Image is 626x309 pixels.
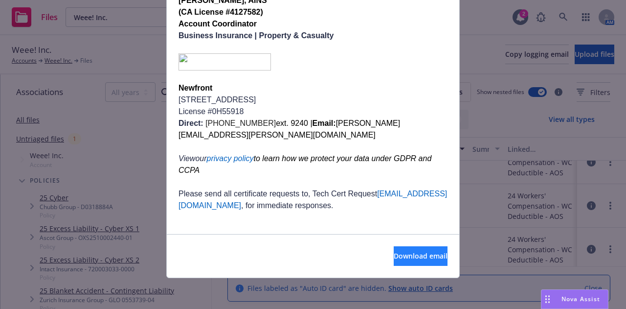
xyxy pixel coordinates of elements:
[179,119,203,127] span: Direct:
[394,251,447,261] span: Download email
[179,31,334,40] span: Business Insurance | Property & Casualty
[205,119,276,127] span: [PHONE_NUMBER]
[541,289,608,309] button: Nova Assist
[179,8,263,16] span: (CA License #4127582)
[207,154,254,163] a: privacy policy
[179,107,244,116] span: License #0H55918
[313,119,336,127] b: Email:
[179,84,212,92] span: Newfront
[541,290,554,309] div: Drag to move
[179,154,431,174] span: to learn how we protect your data under GDPR and CCPA
[179,20,257,28] span: Account Coordinator
[179,95,256,104] span: [STREET_ADDRESS]
[561,295,600,303] span: Nova Assist
[179,154,195,163] span: View
[179,53,271,71] img: image001.png@01DB3FEB.3EC3B7C0
[179,190,447,210] span: Please send all certificate requests to, Tech Cert Request , for immediate responses.
[179,119,400,139] span: ext. 9240 | [PERSON_NAME][EMAIL_ADDRESS][PERSON_NAME][DOMAIN_NAME]
[195,154,206,163] span: our
[394,246,447,266] button: Download email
